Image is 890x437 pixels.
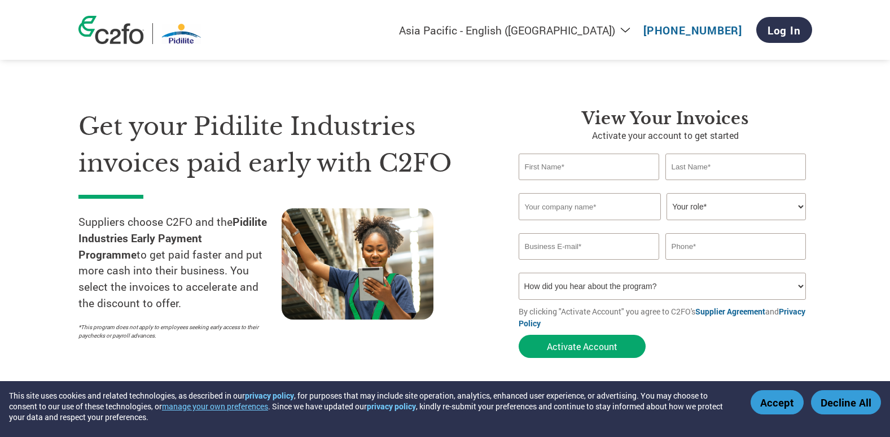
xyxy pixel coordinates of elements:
[162,401,268,412] button: manage your own preferences
[519,129,812,142] p: Activate your account to get started
[756,17,812,43] a: Log In
[519,193,661,220] input: Your company name*
[751,390,804,414] button: Accept
[78,214,282,312] p: Suppliers choose C2FO and the to get paid faster and put more cash into their business. You selec...
[282,208,433,320] img: supply chain worker
[519,181,660,189] div: Invalid first name or first name is too long
[643,23,742,37] a: [PHONE_NUMBER]
[78,215,267,261] strong: Pidilite Industries Early Payment Programme
[78,16,144,44] img: c2fo logo
[367,401,416,412] a: privacy policy
[78,108,485,181] h1: Get your Pidilite Industries invoices paid early with C2FO
[665,181,806,189] div: Invalid last name or last name is too long
[519,261,660,268] div: Inavlid Email Address
[519,305,812,329] p: By clicking "Activate Account" you agree to C2FO's and
[519,154,660,180] input: First Name*
[519,221,806,229] div: Invalid company name or company name is too long
[9,390,734,422] div: This site uses cookies and related technologies, as described in our , for purposes that may incl...
[695,306,765,317] a: Supplier Agreement
[161,23,201,44] img: Pidilite Industries
[519,233,660,260] input: Invalid Email format
[519,306,805,329] a: Privacy Policy
[665,154,806,180] input: Last Name*
[519,108,812,129] h3: View your invoices
[665,233,806,260] input: Phone*
[519,335,646,358] button: Activate Account
[811,390,881,414] button: Decline All
[665,261,806,268] div: Inavlid Phone Number
[245,390,294,401] a: privacy policy
[667,193,806,220] select: Title/Role
[78,323,270,340] p: *This program does not apply to employees seeking early access to their paychecks or payroll adva...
